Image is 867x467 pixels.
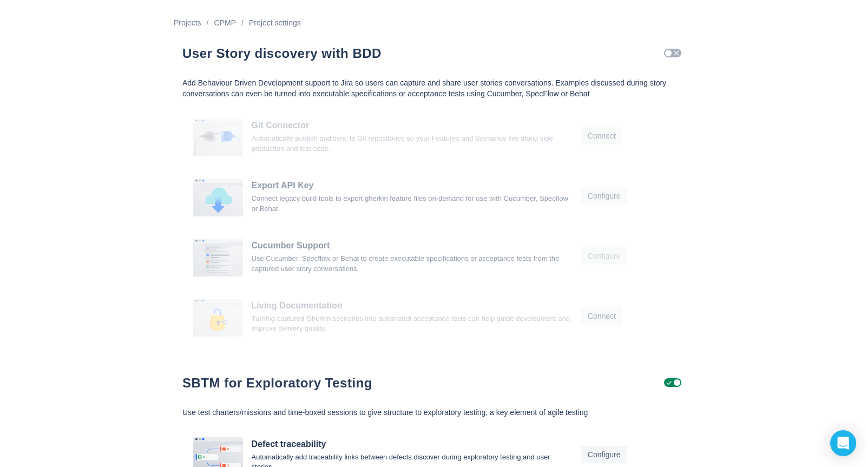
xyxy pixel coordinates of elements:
div: Open Intercom Messenger [830,430,856,456]
h1: User Story discovery with BDD [182,45,600,62]
span: Check [672,49,681,57]
button: Configure [581,187,627,205]
span: Configure [588,187,621,205]
span: Connect [588,127,616,144]
h3: Living Documentation [252,299,573,312]
h3: Export API Key [252,179,573,192]
button: Connect [581,307,622,325]
button: Configure [581,446,627,463]
h3: Defect traceability [252,437,573,451]
button: Connect [581,127,622,144]
a: Project settings [249,16,301,29]
p: Turning captured Gherkin scenarios into automated acceptance tests can help guide development and... [252,314,573,334]
p: Use test charters/missions and time-boxed sessions to give structure to exploratory testing, a ke... [182,407,685,418]
img: vhH2hqtHqhtfwMUtl0c5csJQQAAAABJRU5ErkJggg== [193,239,243,277]
img: frLO3nNNOywAAAABJRU5ErkJggg== [193,119,243,156]
span: Configure [588,446,621,463]
div: / [236,16,249,29]
h3: Cucumber Support [252,239,573,252]
h1: SBTM for Exploratory Testing [182,375,600,391]
span: Uncheck [665,378,673,387]
img: e52e3d1eb0d6909af0b0184d9594f73b.png [193,299,243,337]
a: Projects [174,16,201,29]
button: Configure [581,247,627,265]
span: Connect [588,307,616,325]
p: Automatically publish and sync to Git repositories so your Features and Scenarios live along side... [252,134,573,154]
span: Configure [588,247,621,265]
a: CPMP [214,16,236,29]
p: Add Behaviour Driven Development support to Jira so users can capture and share user stories conv... [182,78,685,100]
div: / [201,16,214,29]
h3: Git Connector [252,119,573,132]
img: 2y333a7zPOGPUgP98Dt6g889MBDDz38N21tVM8cWutFAAAAAElFTkSuQmCC [193,179,243,216]
p: Use Cucumber, Specflow or Behat to create executable specifications or acceptance tests from the ... [252,254,573,274]
p: Connect legacy build tools to export gherkin feature files on-demand for use with Cucumber, Specf... [252,194,573,214]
